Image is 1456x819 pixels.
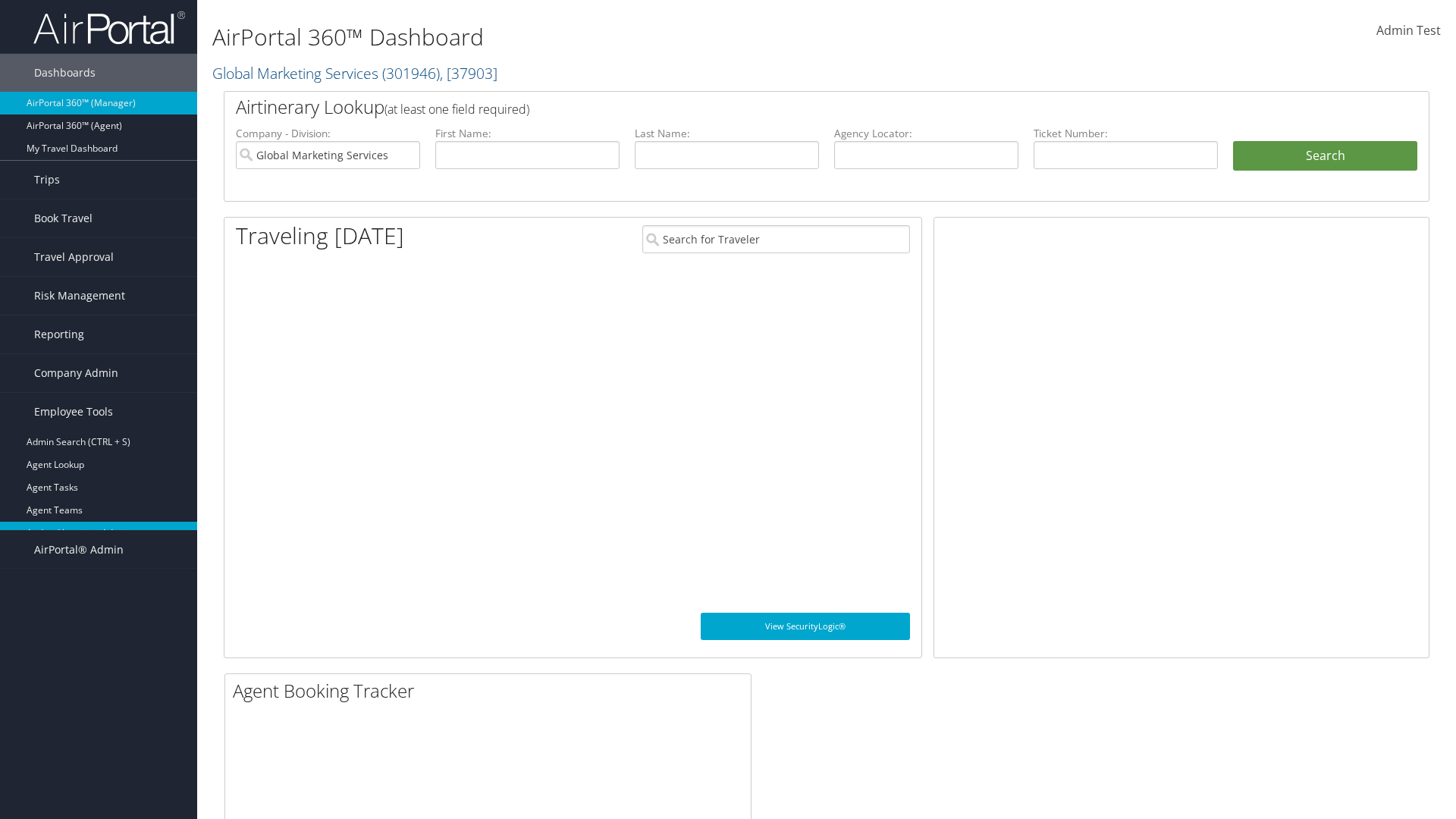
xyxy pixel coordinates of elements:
label: Ticket Number: [1034,126,1218,141]
label: Agency Locator: [834,126,1018,141]
img: airportal-logo.png [33,10,185,45]
a: View SecurityLogic® [701,613,910,640]
span: Dashboards [34,54,96,92]
h2: Agent Booking Tracker [233,678,751,704]
a: Admin Test [1376,8,1441,55]
span: ( 301946 ) [382,63,440,83]
span: AirPortal® Admin [34,531,124,569]
span: Employee Tools [34,393,113,431]
span: Travel Approval [34,238,114,276]
h2: Airtinerary Lookup [236,94,1317,120]
span: Reporting [34,315,84,353]
span: Risk Management [34,277,125,315]
h1: AirPortal 360™ Dashboard [212,21,1031,53]
span: Company Admin [34,354,118,392]
label: Company - Division: [236,126,420,141]
span: (at least one field required) [384,101,529,118]
span: Trips [34,161,60,199]
button: Search [1233,141,1417,171]
label: Last Name: [635,126,819,141]
span: Book Travel [34,199,93,237]
label: First Name: [435,126,620,141]
span: Admin Test [1376,22,1441,39]
span: , [ 37903 ] [440,63,497,83]
a: Global Marketing Services [212,63,497,83]
input: Search for Traveler [642,225,910,253]
h1: Traveling [DATE] [236,220,404,252]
